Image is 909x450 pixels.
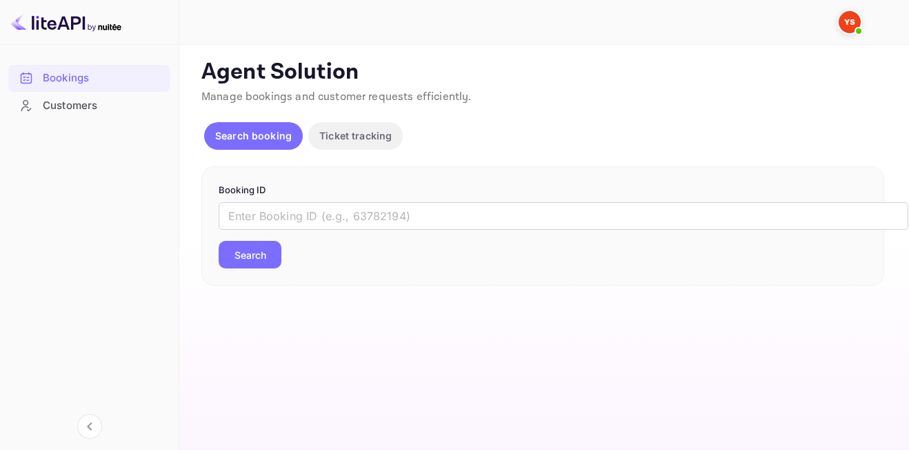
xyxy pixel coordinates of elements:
[215,128,292,143] p: Search booking
[8,65,170,90] a: Bookings
[77,414,102,439] button: Collapse navigation
[201,59,884,86] p: Agent Solution
[8,65,170,92] div: Bookings
[319,128,392,143] p: Ticket tracking
[43,70,163,86] div: Bookings
[8,92,170,119] div: Customers
[201,90,472,104] span: Manage bookings and customer requests efficiently.
[839,11,861,33] img: Yandex Support
[219,184,867,197] p: Booking ID
[43,98,163,114] div: Customers
[219,202,908,230] input: Enter Booking ID (e.g., 63782194)
[8,92,170,118] a: Customers
[219,241,281,268] button: Search
[11,11,121,33] img: LiteAPI logo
